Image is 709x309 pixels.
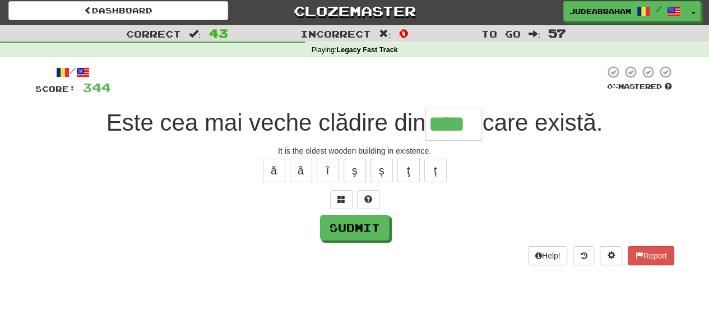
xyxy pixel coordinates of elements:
[424,159,447,182] button: ț
[344,159,366,182] button: ş
[209,26,228,40] span: 43
[263,159,285,182] button: ă
[656,6,661,13] span: /
[290,159,312,182] button: â
[399,26,409,40] span: 0
[548,26,566,40] span: 57
[563,1,687,21] a: judeabraham /
[357,190,379,209] button: Single letter hint - you only get 1 per sentence and score half the points! alt+h
[245,1,465,21] a: Clozemaster
[605,82,674,92] div: Mastered
[397,159,420,182] button: ţ
[126,28,181,39] span: Correct
[628,246,674,265] button: Report
[528,246,568,265] button: Help!
[300,28,371,39] span: Incorrect
[336,46,397,54] strong: Legacy Fast Track
[482,109,603,136] span: care există.
[106,109,426,136] span: Este cea mai veche clădire din
[607,82,618,91] span: 0 %
[573,246,594,265] button: Round history (alt+y)
[528,29,540,39] span: :
[35,84,76,94] span: Score:
[370,159,393,182] button: ș
[330,190,353,209] button: Switch sentence to multiple choice alt+p
[189,29,201,39] span: :
[8,1,228,20] a: Dashboard
[82,80,111,94] span: 344
[320,215,390,241] button: Submit
[379,29,391,39] span: :
[317,159,339,182] button: î
[35,65,111,79] div: /
[569,6,631,16] span: judeabraham
[35,145,674,156] div: It is the oldest wooden building in existence.
[481,28,520,39] span: To go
